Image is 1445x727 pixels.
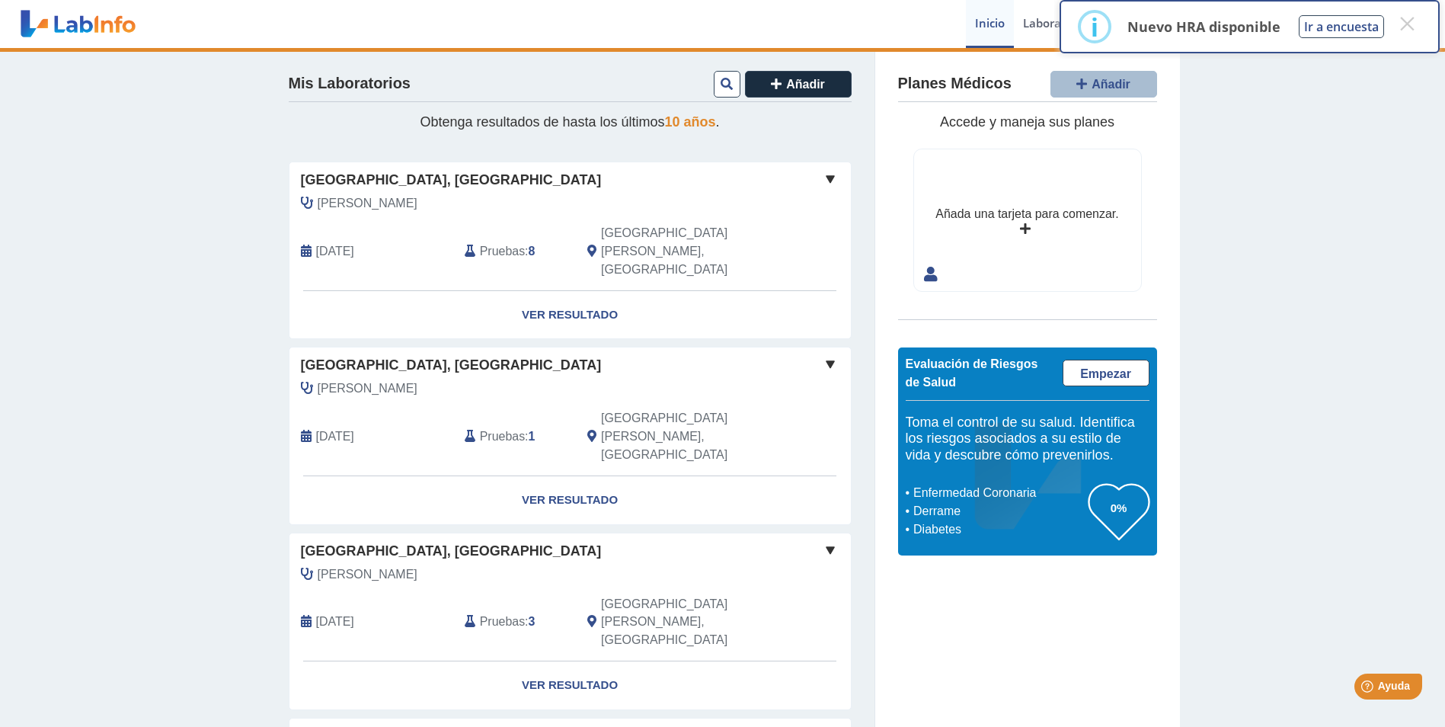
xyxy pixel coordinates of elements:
p: Nuevo HRA disponible [1127,18,1280,36]
span: [GEOGRAPHIC_DATA], [GEOGRAPHIC_DATA] [301,170,602,191]
a: Ver Resultado [289,661,851,709]
span: 2025-09-17 [316,242,354,261]
button: Añadir [1050,71,1157,98]
span: Obtenga resultados de hasta los últimos . [420,114,719,130]
button: Ir a encuesta [1299,15,1384,38]
span: Empezar [1080,367,1131,380]
div: Añada una tarjeta para comenzar. [935,205,1118,223]
span: 2025-07-31 [316,428,354,446]
div: : [453,595,576,650]
span: Vargas Rivera, Efrain [318,194,417,213]
iframe: Help widget launcher [1309,668,1428,710]
li: Derrame [910,502,1089,520]
span: [GEOGRAPHIC_DATA], [GEOGRAPHIC_DATA] [301,541,602,562]
button: Añadir [745,71,852,98]
b: 8 [529,245,535,258]
span: Accede y maneja sus planes [940,114,1114,130]
b: 1 [529,430,535,443]
h5: Toma el control de su salud. Identifica los riesgos asociados a su estilo de vida y descubre cómo... [906,415,1149,464]
span: San Juan, PR [601,224,769,279]
span: San Juan, PR [601,595,769,650]
span: Pruebas [480,428,525,446]
b: 3 [529,615,535,628]
li: Diabetes [910,520,1089,539]
li: Enfermedad Coronaria [910,484,1089,502]
span: Pruebas [480,613,525,631]
h4: Planes Médicos [898,75,1012,93]
span: 10 años [665,114,716,130]
a: Ver Resultado [289,291,851,339]
span: Añadir [786,78,825,91]
span: 2024-08-29 [316,613,354,631]
span: Evaluación de Riesgos de Salud [906,357,1038,389]
a: Empezar [1063,360,1149,386]
span: San Juan, PR [601,409,769,464]
div: : [453,224,576,279]
div: i [1091,13,1098,40]
a: Ver Resultado [289,476,851,524]
span: [GEOGRAPHIC_DATA], [GEOGRAPHIC_DATA] [301,355,602,376]
span: Añadir [1092,78,1130,91]
span: Pruebas [480,242,525,261]
span: Vargas Rivera, Efrain [318,565,417,584]
span: Piquer Merino, Pedro [318,380,417,398]
div: : [453,409,576,464]
button: Close this dialog [1393,10,1421,37]
h4: Mis Laboratorios [289,75,411,93]
h3: 0% [1089,498,1149,517]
